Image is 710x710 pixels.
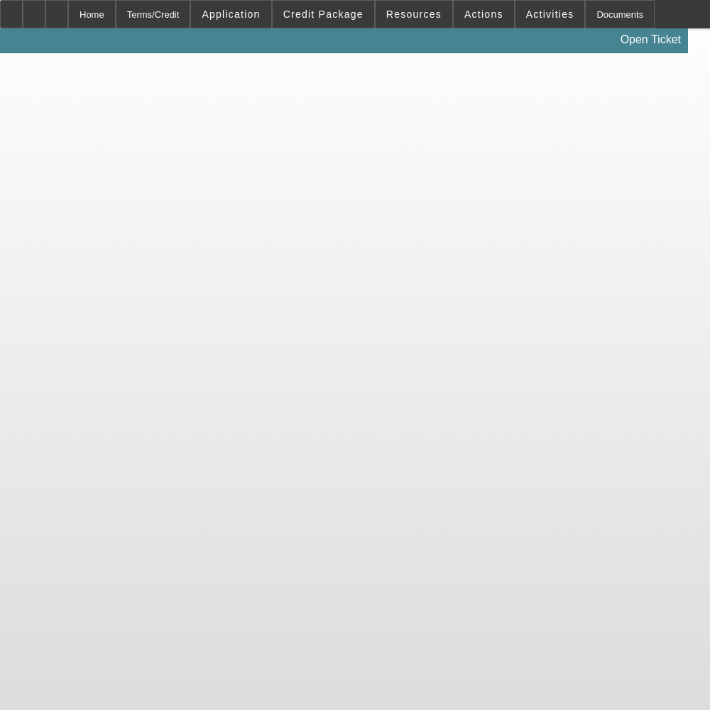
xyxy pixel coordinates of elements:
[191,1,271,28] button: Application
[386,9,442,20] span: Resources
[515,1,585,28] button: Activities
[454,1,514,28] button: Actions
[464,9,503,20] span: Actions
[283,9,364,20] span: Credit Package
[526,9,574,20] span: Activities
[202,9,260,20] span: Application
[615,28,687,52] a: Open Ticket
[376,1,452,28] button: Resources
[273,1,374,28] button: Credit Package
